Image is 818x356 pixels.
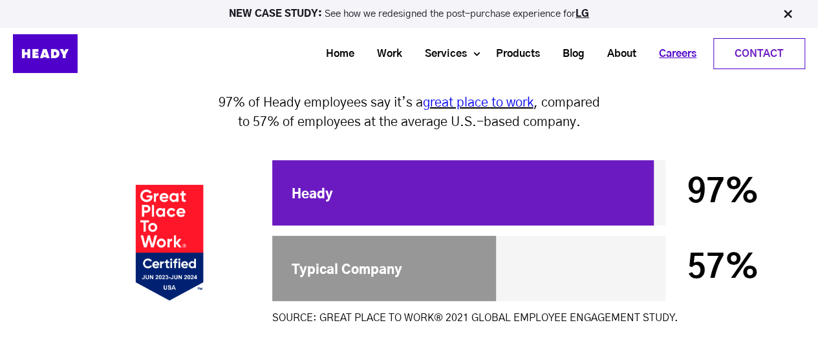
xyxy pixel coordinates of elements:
[546,42,591,66] a: Blog
[361,42,409,66] a: Work
[687,252,759,284] span: 57%
[480,42,546,66] a: Products
[643,42,703,66] a: Careers
[423,96,533,109] a: great place to work
[591,42,643,66] a: About
[110,38,805,69] div: Navigation Menu
[229,9,325,19] strong: NEW CASE STUDY:
[6,9,812,19] p: See how we redesigned the post-purchase experience for
[781,8,794,21] img: Close Bar
[292,262,402,278] div: Typical Company
[129,185,210,300] img: Heady_2023_Certification_Badge (1)
[687,176,759,209] span: 97%
[215,93,603,132] p: 97% of Heady employees say it’s a , compared to 57% of employees at the average U.S.-based company.
[310,42,361,66] a: Home
[714,39,804,68] a: Contact
[13,34,78,73] img: Heady_Logo_Web-01 (1)
[272,311,752,324] div: Source: Great Place to Work® 2021 Global Employee Engagement Study.
[576,9,589,19] a: LG
[409,42,473,66] a: Services
[292,187,333,203] div: Heady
